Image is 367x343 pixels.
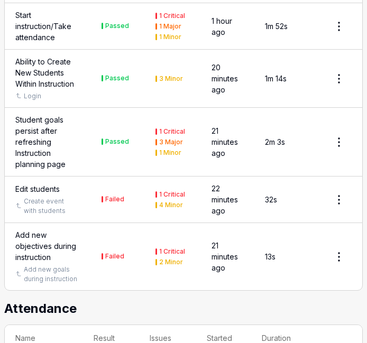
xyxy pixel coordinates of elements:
time: 20 minutes ago [212,63,238,94]
button: Failed [102,251,124,262]
div: 3 Major [159,139,183,145]
a: Student goals persist after refreshing Instruction planning page [15,114,80,170]
a: Edit students [15,183,60,194]
time: 13s [265,252,276,261]
time: 1m 14s [265,74,287,83]
div: 1 Major [159,23,181,30]
a: Login [24,91,41,101]
div: 1 Minor [159,150,181,156]
div: Passed [105,23,129,29]
a: Add new objectives during instruction [15,229,80,263]
div: 4 Minor [159,202,183,208]
a: Start instruction/Take attendance [15,10,80,43]
div: 1 Critical [159,248,185,255]
time: 1m 52s [265,22,288,31]
div: 1 Critical [159,13,185,19]
time: 32s [265,195,277,204]
time: 21 minutes ago [212,126,238,157]
a: Create event with students [24,197,78,216]
div: Failed [105,196,124,202]
h2: Attendance [4,299,363,318]
button: Failed [102,194,124,205]
a: Add new goals during instruction [24,265,78,284]
a: Ability to Create New Students Within Instruction [15,56,80,89]
div: 3 Minor [159,76,183,82]
time: 21 minutes ago [212,241,238,272]
div: 1 Critical [159,191,185,198]
time: 1 hour ago [212,16,232,36]
time: 22 minutes ago [212,184,238,215]
div: 1 Minor [159,34,181,40]
div: Failed [105,253,124,259]
div: 1 Critical [159,128,185,135]
div: 2 Minor [159,259,183,265]
time: 2m 3s [265,137,285,146]
div: Passed [105,138,129,145]
div: Passed [105,75,129,81]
